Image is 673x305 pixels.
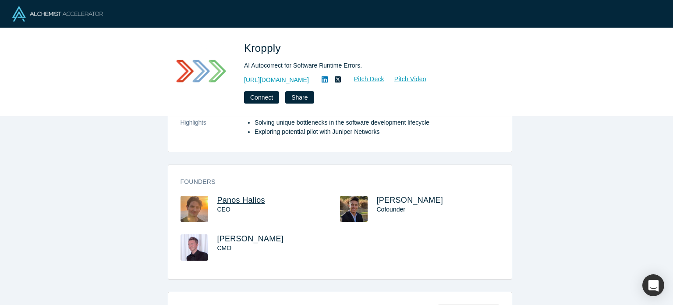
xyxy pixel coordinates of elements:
[340,196,368,222] img: Marcus Lewis's Profile Image
[385,74,427,84] a: Pitch Video
[181,118,248,146] dt: Highlights
[217,234,284,243] a: [PERSON_NAME]
[244,42,284,54] span: Kropply
[244,61,489,70] div: AI Autocorrect for Software Runtime Errors.
[255,118,499,127] li: Solving unique bottlenecks in the software development lifecycle
[255,127,499,136] li: Exploring potential pilot with Juniper Networks
[244,91,279,104] button: Connect
[217,206,230,213] span: CEO
[285,91,314,104] button: Share
[181,234,208,261] img: Andrew Demirdjian's Profile Image
[377,196,443,205] a: [PERSON_NAME]
[217,196,265,205] a: Panos Halios
[170,40,232,102] img: Kropply's Logo
[181,177,487,187] h3: Founders
[377,206,405,213] span: Cofounder
[344,74,385,84] a: Pitch Deck
[217,244,232,251] span: CMO
[244,75,309,85] a: [URL][DOMAIN_NAME]
[181,196,208,222] img: Panos Halios's Profile Image
[12,6,103,22] img: Alchemist Logo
